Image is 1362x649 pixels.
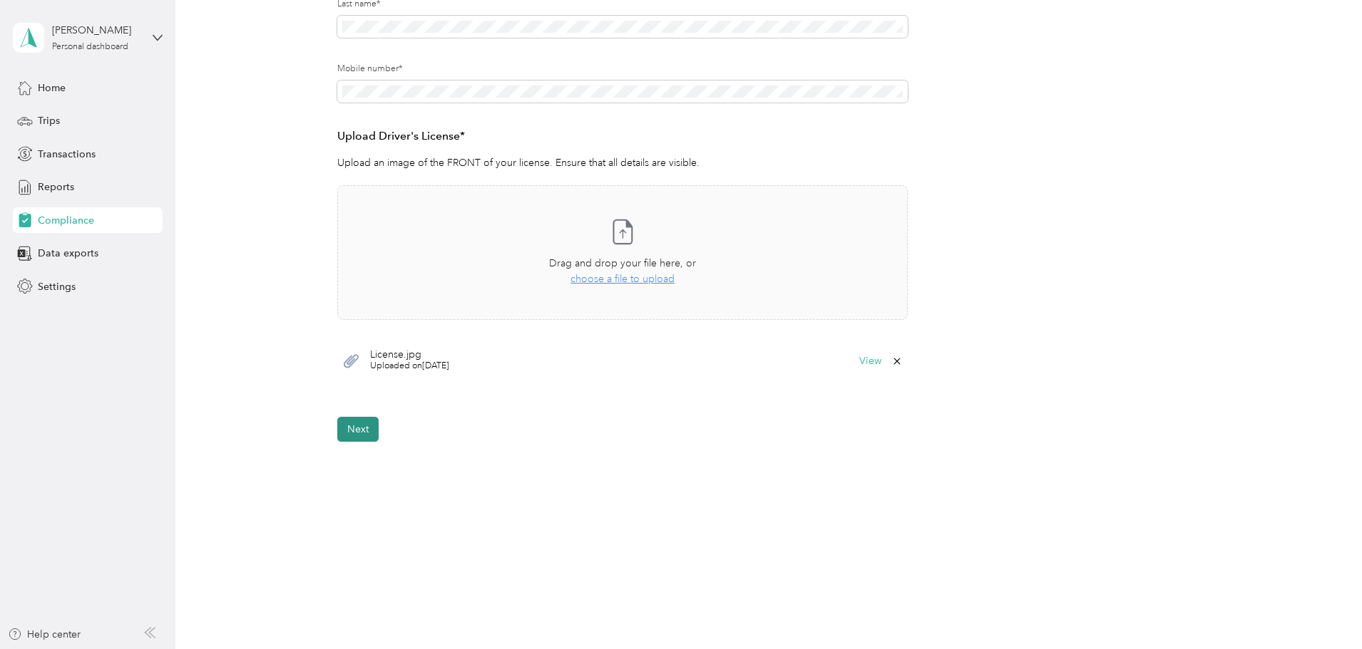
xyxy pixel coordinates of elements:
span: License.jpg [370,350,449,360]
span: Compliance [38,213,94,228]
button: Next [337,417,379,442]
div: Personal dashboard [52,43,128,51]
label: Mobile number* [337,63,908,76]
div: [PERSON_NAME] [52,23,141,38]
span: Home [38,81,66,95]
span: Drag and drop your file here, or [549,257,696,269]
span: Drag and drop your file here, orchoose a file to upload [338,186,907,319]
span: Settings [38,279,76,294]
button: View [859,356,881,366]
span: Data exports [38,246,98,261]
span: choose a file to upload [570,273,675,285]
p: Upload an image of the FRONT of your license. Ensure that all details are visible. [337,155,908,170]
span: Reports [38,180,74,194]
span: Transactions [38,147,96,162]
span: Trips [38,113,60,128]
button: Help center [8,627,81,642]
span: Uploaded on [DATE] [370,360,449,373]
iframe: Everlance-gr Chat Button Frame [1282,569,1362,649]
h3: Upload Driver's License* [337,128,908,145]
